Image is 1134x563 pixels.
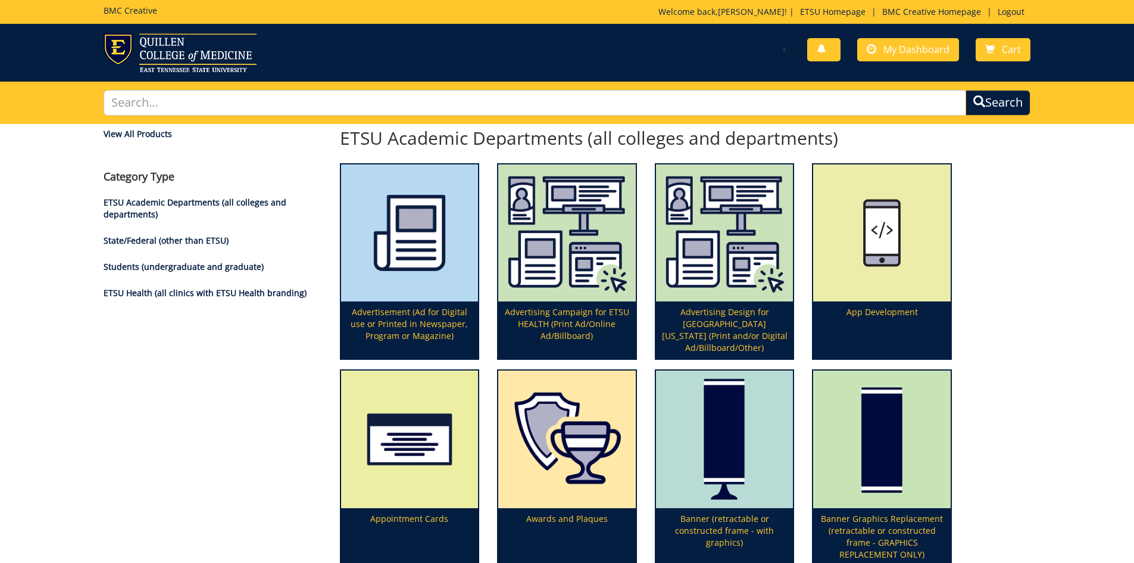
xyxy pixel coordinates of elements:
a: App Development [813,164,951,359]
img: graphics-only-banner-5949222f1cdc31.93524894.png [813,371,951,508]
img: retractable-banner-59492b401f5aa8.64163094.png [656,371,794,508]
p: Advertisement (Ad for Digital use or Printed in Newspaper, Program or Magazine) [341,301,479,359]
p: App Development [813,301,951,359]
input: Search... [104,90,967,116]
h2: ETSU Academic Departments (all colleges and departments) [340,128,952,148]
a: Logout [992,6,1030,17]
a: BMC Creative Homepage [876,6,987,17]
a: State/Federal (other than ETSU) [104,235,229,246]
a: ETSU Homepage [794,6,871,17]
h4: Category Type [104,171,322,183]
a: View All Products [104,128,322,140]
img: app%20development%20icon-655684178ce609.47323231.png [813,164,951,302]
a: ETSU Health (all clinics with ETSU Health branding) [104,287,307,298]
p: Advertising Design for [GEOGRAPHIC_DATA][US_STATE] (Print and/or Digital Ad/Billboard/Other) [656,301,794,359]
a: ETSU Academic Departments (all colleges and departments) [104,197,286,220]
p: Welcome back, ! | | | [658,6,1030,18]
button: Search [966,90,1030,116]
a: My Dashboard [857,38,959,61]
span: Cart [1002,43,1021,56]
a: Advertising Design for [GEOGRAPHIC_DATA][US_STATE] (Print and/or Digital Ad/Billboard/Other) [656,164,794,359]
a: [PERSON_NAME] [718,6,785,17]
span: My Dashboard [883,43,949,56]
a: Advertisement (Ad for Digital use or Printed in Newspaper, Program or Magazine) [341,164,479,359]
h5: BMC Creative [104,6,157,15]
a: Cart [976,38,1030,61]
img: ETSU logo [104,33,257,72]
img: etsu%20health%20marketing%20campaign%20image-6075f5506d2aa2.29536275.png [656,164,794,302]
img: plaques-5a7339fccbae09.63825868.png [498,371,636,508]
a: Students (undergraduate and graduate) [104,261,264,272]
img: etsu%20health%20marketing%20campaign%20image-6075f5506d2aa2.29536275.png [498,164,636,302]
img: printmedia-5fff40aebc8a36.86223841.png [341,164,479,302]
a: Advertising Campaign for ETSU HEALTH (Print Ad/Online Ad/Billboard) [498,164,636,359]
p: Advertising Campaign for ETSU HEALTH (Print Ad/Online Ad/Billboard) [498,301,636,359]
img: appointment%20cards-6556843a9f7d00.21763534.png [341,371,479,508]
